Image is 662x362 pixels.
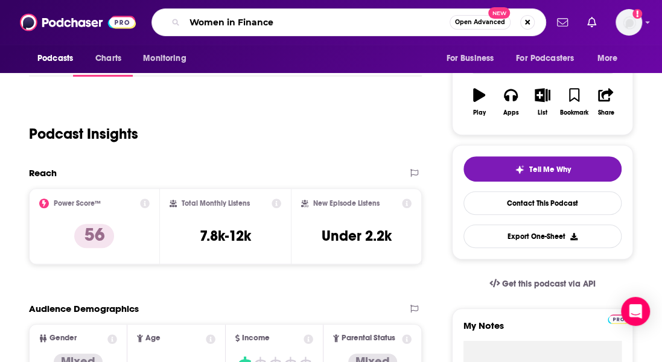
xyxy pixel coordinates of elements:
span: Logged in as gmalloy [616,9,642,36]
a: Charts [88,47,129,70]
h3: 7.8k-12k [200,227,251,245]
span: Tell Me Why [529,165,571,174]
span: Income [242,334,270,342]
button: open menu [438,47,509,70]
button: Open AdvancedNew [450,15,511,30]
button: open menu [29,47,89,70]
span: Open Advanced [455,19,505,25]
h2: New Episode Listens [313,199,380,208]
span: Age [145,334,161,342]
button: open menu [135,47,202,70]
img: User Profile [616,9,642,36]
span: Monitoring [143,50,186,67]
button: tell me why sparkleTell Me Why [463,156,622,182]
span: Gender [49,334,77,342]
div: Play [473,109,486,116]
svg: Add a profile image [632,9,642,19]
button: Show profile menu [616,9,642,36]
button: Export One-Sheet [463,224,622,248]
h2: Power Score™ [54,199,101,208]
button: List [527,80,558,124]
h2: Reach [29,167,57,179]
a: Pro website [608,313,629,324]
div: Share [597,109,614,116]
div: Bookmark [560,109,588,116]
input: Search podcasts, credits, & more... [185,13,450,32]
img: Podchaser Pro [608,314,629,324]
a: Get this podcast via API [480,269,605,299]
h3: Under 2.2k [321,227,391,245]
button: Play [463,80,495,124]
h2: Total Monthly Listens [182,199,250,208]
span: Podcasts [37,50,73,67]
p: 56 [74,224,114,248]
span: For Business [446,50,494,67]
span: For Podcasters [516,50,574,67]
button: open menu [589,47,633,70]
img: tell me why sparkle [515,165,524,174]
button: Bookmark [558,80,590,124]
h2: Audience Demographics [29,303,139,314]
img: Podchaser - Follow, Share and Rate Podcasts [20,11,136,34]
h1: Podcast Insights [29,125,138,143]
span: Charts [95,50,121,67]
button: Share [590,80,622,124]
div: Open Intercom Messenger [621,297,650,326]
span: Parental Status [342,334,395,342]
button: Apps [495,80,526,124]
div: List [538,109,547,116]
div: Search podcasts, credits, & more... [151,8,546,36]
span: More [597,50,618,67]
span: New [488,7,510,19]
button: open menu [508,47,591,70]
label: My Notes [463,320,622,341]
span: Get this podcast via API [502,279,596,289]
a: Contact This Podcast [463,191,622,215]
a: Show notifications dropdown [552,12,573,33]
a: Show notifications dropdown [582,12,601,33]
div: Apps [503,109,519,116]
